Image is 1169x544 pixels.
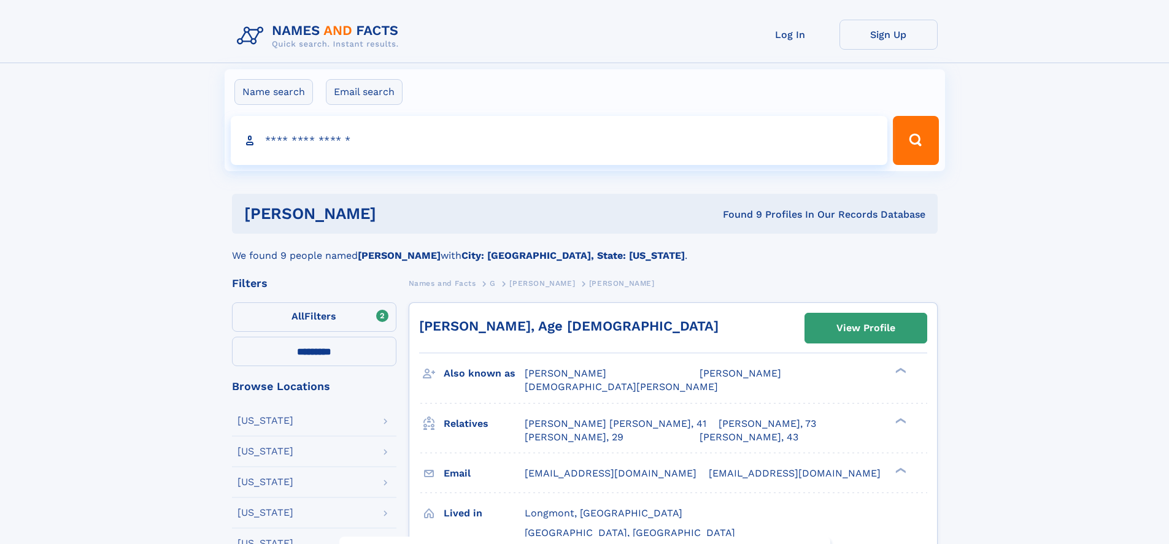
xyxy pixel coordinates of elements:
div: Browse Locations [232,381,396,392]
a: [PERSON_NAME], 73 [719,417,816,431]
span: [DEMOGRAPHIC_DATA][PERSON_NAME] [525,381,718,393]
b: [PERSON_NAME] [358,250,441,261]
span: [PERSON_NAME] [509,279,575,288]
a: [PERSON_NAME], 29 [525,431,623,444]
a: Names and Facts [409,275,476,291]
span: [EMAIL_ADDRESS][DOMAIN_NAME] [709,467,881,479]
div: ❯ [892,416,907,424]
span: Longmont, [GEOGRAPHIC_DATA] [525,507,682,519]
a: View Profile [805,313,927,343]
a: [PERSON_NAME] [PERSON_NAME], 41 [525,417,706,431]
span: G [490,279,496,288]
a: G [490,275,496,291]
a: [PERSON_NAME] [509,275,575,291]
label: Name search [234,79,313,105]
div: Found 9 Profiles In Our Records Database [549,208,925,221]
label: Filters [232,302,396,332]
div: We found 9 people named with . [232,234,938,263]
span: [PERSON_NAME] [700,367,781,379]
img: Logo Names and Facts [232,20,409,53]
div: [US_STATE] [237,446,293,456]
span: [EMAIL_ADDRESS][DOMAIN_NAME] [525,467,696,479]
a: [PERSON_NAME], 43 [700,431,798,444]
button: Search Button [893,116,938,165]
a: Log In [741,20,839,50]
h3: Lived in [444,503,525,524]
h3: Relatives [444,413,525,434]
div: ❯ [892,466,907,474]
div: [US_STATE] [237,416,293,426]
div: View Profile [836,314,895,342]
span: All [291,310,304,322]
a: Sign Up [839,20,938,50]
input: search input [231,116,888,165]
span: [PERSON_NAME] [525,367,606,379]
span: [GEOGRAPHIC_DATA], [GEOGRAPHIC_DATA] [525,527,735,538]
div: [US_STATE] [237,508,293,518]
h3: Also known as [444,363,525,384]
span: [PERSON_NAME] [589,279,655,288]
h3: Email [444,463,525,484]
label: Email search [326,79,403,105]
div: ❯ [892,367,907,375]
div: [US_STATE] [237,477,293,487]
h1: [PERSON_NAME] [244,206,550,221]
a: [PERSON_NAME], Age [DEMOGRAPHIC_DATA] [419,318,719,334]
b: City: [GEOGRAPHIC_DATA], State: [US_STATE] [461,250,685,261]
div: Filters [232,278,396,289]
